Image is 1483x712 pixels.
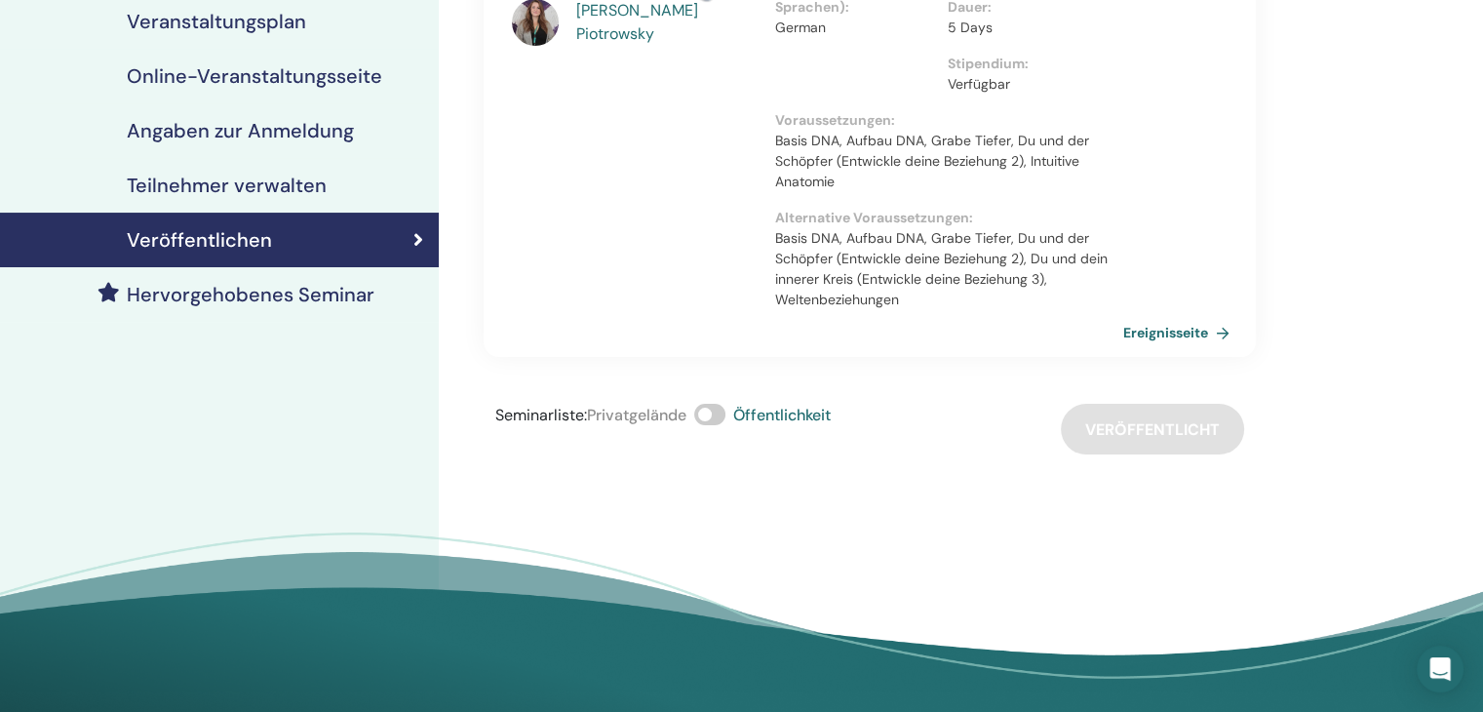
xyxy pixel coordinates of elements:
[127,10,306,33] h4: Veranstaltungsplan
[775,131,1120,192] p: Basis DNA, Aufbau DNA, Grabe Tiefer, Du und der Schöpfer (Entwickle deine Beziehung 2), Intuitive...
[775,208,1120,228] p: Alternative Voraussetzungen :
[127,174,327,197] h4: Teilnehmer verwalten
[1123,318,1237,347] a: Ereignisseite
[775,18,936,38] p: German
[495,405,587,425] span: Seminarliste :
[127,119,354,142] h4: Angaben zur Anmeldung
[948,74,1109,95] p: Verfügbar
[775,228,1120,310] p: Basis DNA, Aufbau DNA, Grabe Tiefer, Du und der Schöpfer (Entwickle deine Beziehung 2), Du und de...
[127,228,272,252] h4: Veröffentlichen
[587,405,686,425] span: Privatgelände
[1417,646,1463,692] div: Open Intercom Messenger
[948,54,1109,74] p: Stipendium :
[948,18,1109,38] p: 5 Days
[733,405,831,425] span: Öffentlichkeit
[127,64,382,88] h4: Online-Veranstaltungsseite
[775,110,1120,131] p: Voraussetzungen :
[127,283,374,306] h4: Hervorgehobenes Seminar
